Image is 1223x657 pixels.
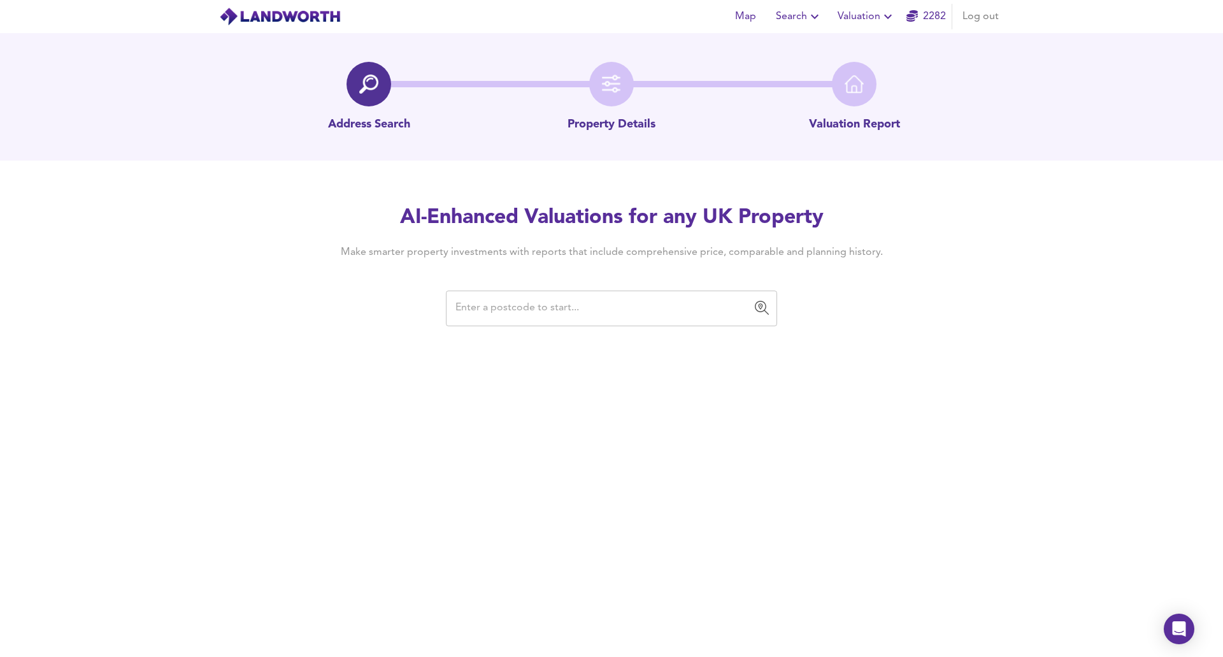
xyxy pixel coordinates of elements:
button: 2282 [906,4,947,29]
img: logo [219,7,341,26]
img: filter-icon [602,75,621,94]
button: Valuation [833,4,901,29]
img: search-icon [359,75,378,94]
h2: AI-Enhanced Valuations for any UK Property [321,204,902,232]
span: Search [776,8,822,25]
p: Address Search [328,117,410,133]
span: Log out [962,8,999,25]
span: Valuation [838,8,896,25]
button: Log out [957,4,1004,29]
div: Open Intercom Messenger [1164,614,1194,644]
input: Enter a postcode to start... [452,296,752,321]
a: 2282 [906,8,946,25]
p: Valuation Report [809,117,900,133]
h4: Make smarter property investments with reports that include comprehensive price, comparable and p... [321,245,902,259]
button: Search [771,4,827,29]
img: home-icon [845,75,864,94]
p: Property Details [568,117,655,133]
span: Map [730,8,761,25]
button: Map [725,4,766,29]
